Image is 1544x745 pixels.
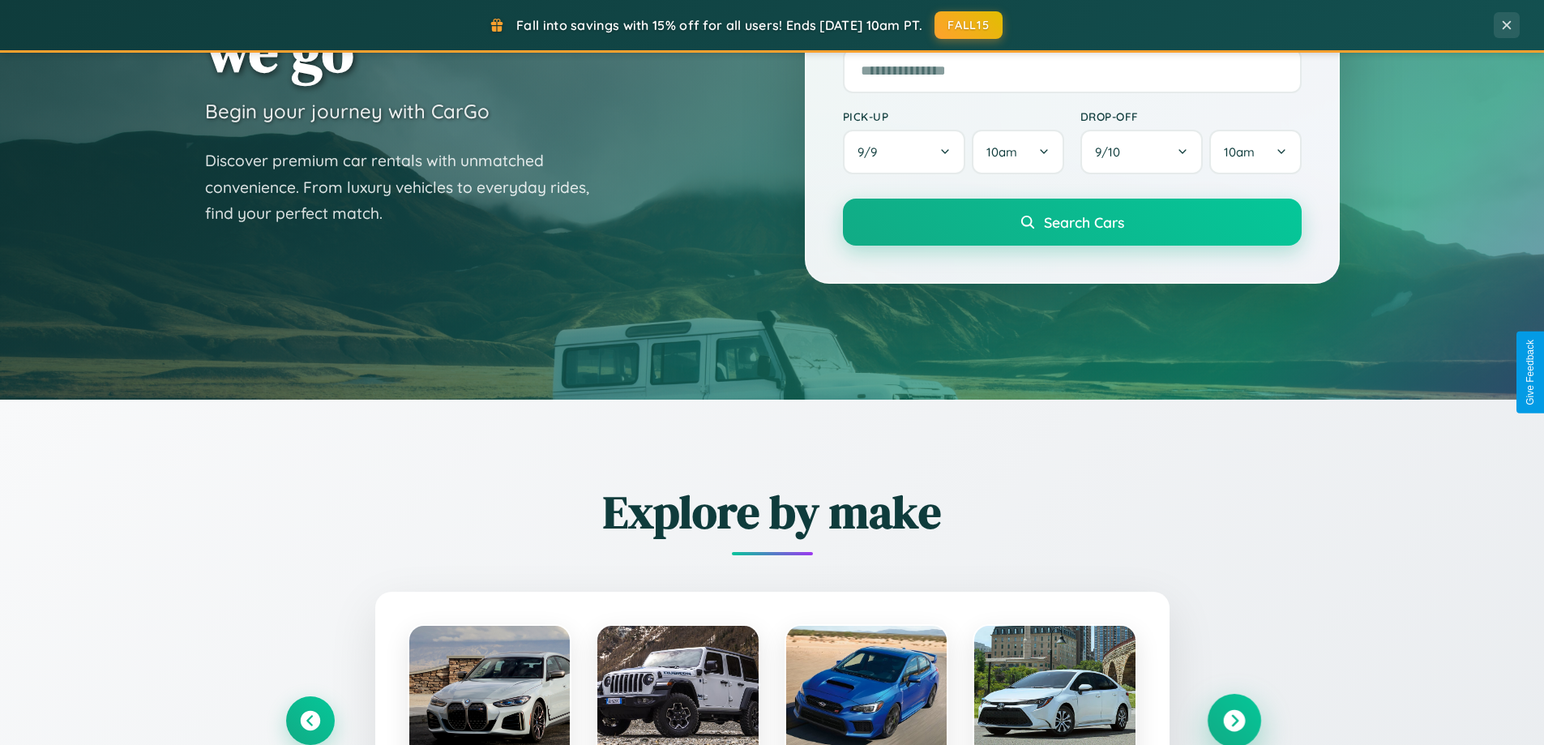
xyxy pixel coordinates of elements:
button: 9/10 [1080,130,1204,174]
span: 10am [986,144,1017,160]
button: 10am [1209,130,1301,174]
button: FALL15 [935,11,1003,39]
button: Search Cars [843,199,1302,246]
span: 10am [1224,144,1255,160]
h2: Explore by make [286,481,1259,543]
div: Give Feedback [1525,340,1536,405]
span: Search Cars [1044,213,1124,231]
button: 9/9 [843,130,966,174]
button: 10am [972,130,1063,174]
h3: Begin your journey with CarGo [205,99,490,123]
p: Discover premium car rentals with unmatched convenience. From luxury vehicles to everyday rides, ... [205,148,610,227]
span: 9 / 9 [858,144,885,160]
span: 9 / 10 [1095,144,1128,160]
span: Fall into savings with 15% off for all users! Ends [DATE] 10am PT. [516,17,922,33]
label: Drop-off [1080,109,1302,123]
label: Pick-up [843,109,1064,123]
